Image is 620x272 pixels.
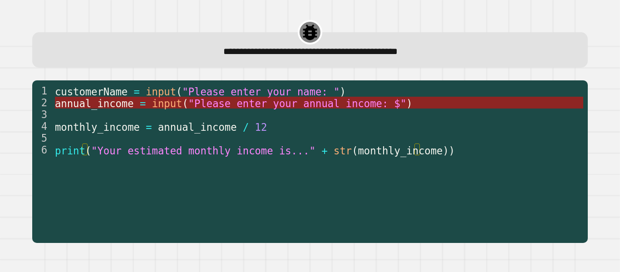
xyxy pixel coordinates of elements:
span: print [55,144,85,156]
span: ( [176,85,182,97]
span: = [146,121,152,133]
span: monthly_income [358,144,443,156]
span: + [321,144,327,156]
span: monthly_income [55,121,140,133]
span: ) [340,85,345,97]
span: ( [182,97,188,109]
div: 2 [32,97,53,109]
div: 3 [32,109,53,120]
span: "Please enter your annual income: $" [188,97,407,109]
span: / [243,121,249,133]
span: "Your estimated monthly income is..." [91,144,315,156]
span: customerName [55,85,128,97]
span: = [140,97,146,109]
span: ( [85,144,91,156]
span: ) [406,97,412,109]
span: input [146,85,176,97]
span: str [334,144,352,156]
div: 1 [32,85,53,97]
div: 4 [32,120,53,132]
span: )) [443,144,455,156]
span: ( [352,144,358,156]
span: input [152,97,182,109]
span: 12 [255,121,267,133]
div: 6 [32,144,53,156]
span: annual_income [55,97,134,109]
span: = [134,85,140,97]
span: "Please enter your name: " [182,85,340,97]
span: annual_income [158,121,237,133]
div: 5 [32,132,53,144]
